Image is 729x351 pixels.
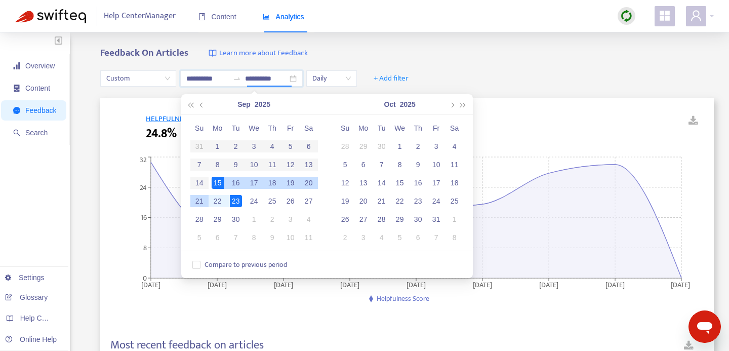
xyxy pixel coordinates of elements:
div: 6 [212,231,224,244]
div: 1 [394,140,406,152]
div: 29 [357,140,370,152]
div: 29 [212,213,224,225]
span: area-chart [263,13,270,20]
td: 2025-09-28 [336,137,354,155]
tspan: 16 [141,212,147,223]
div: 4 [376,231,388,244]
span: Help Centers [20,314,62,322]
div: 16 [412,177,424,189]
td: 2025-10-20 [354,192,373,210]
span: book [198,13,206,20]
td: 2025-10-08 [245,228,263,247]
a: Online Help [5,335,57,343]
td: 2025-11-08 [445,228,464,247]
td: 2025-10-03 [281,210,300,228]
a: Settings [5,274,45,282]
span: Analytics [263,13,304,21]
div: 30 [230,213,242,225]
td: 2025-10-26 [336,210,354,228]
div: 18 [449,177,461,189]
th: Su [336,119,354,137]
div: 15 [212,177,224,189]
td: 2025-10-10 [281,228,300,247]
td: 2025-09-22 [209,192,227,210]
td: 2025-09-20 [300,174,318,192]
div: 22 [212,195,224,207]
div: 3 [430,140,442,152]
a: Learn more about Feedback [209,48,308,59]
td: 2025-10-06 [354,155,373,174]
span: Helpfulness Score [377,293,429,304]
div: 28 [339,140,351,152]
td: 2025-09-30 [373,137,391,155]
div: 1 [449,213,461,225]
span: swap-right [233,74,241,83]
div: 11 [449,159,461,171]
div: 4 [449,140,461,152]
div: 27 [303,195,315,207]
th: We [391,119,409,137]
span: Overview [25,62,55,70]
td: 2025-10-22 [391,192,409,210]
div: 15 [394,177,406,189]
div: 24 [248,195,260,207]
td: 2025-10-04 [445,137,464,155]
td: 2025-11-02 [336,228,354,247]
td: 2025-09-25 [263,192,281,210]
td: 2025-10-13 [354,174,373,192]
th: Th [409,119,427,137]
div: 23 [230,195,242,207]
a: Glossary [5,293,48,301]
th: Mo [209,119,227,137]
td: 2025-09-29 [354,137,373,155]
span: Custom [106,71,170,86]
td: 2025-11-06 [409,228,427,247]
div: 17 [248,177,260,189]
td: 2025-10-25 [445,192,464,210]
td: 2025-09-30 [227,210,245,228]
div: 7 [430,231,442,244]
button: Sep [237,94,251,114]
td: 2025-11-05 [391,228,409,247]
td: 2025-09-21 [190,192,209,210]
td: 2025-10-01 [391,137,409,155]
div: 2 [339,231,351,244]
div: 9 [412,159,424,171]
td: 2025-09-24 [245,192,263,210]
td: 2025-10-17 [427,174,445,192]
td: 2025-10-05 [336,155,354,174]
tspan: [DATE] [208,279,227,290]
div: 8 [248,231,260,244]
span: Search [25,129,48,137]
div: 26 [339,213,351,225]
div: 9 [266,231,278,244]
div: 17 [430,177,442,189]
tspan: [DATE] [473,279,492,290]
div: 12 [339,177,351,189]
td: 2025-10-02 [263,210,281,228]
div: 7 [376,159,388,171]
tspan: 0 [143,272,147,284]
span: to [233,74,241,83]
div: 31 [430,213,442,225]
div: 10 [285,231,297,244]
span: appstore [659,10,671,22]
div: 21 [193,195,206,207]
div: 23 [412,195,424,207]
td: 2025-10-18 [445,174,464,192]
span: container [13,85,20,92]
th: Sa [300,119,318,137]
span: + Add filter [374,72,409,85]
span: Content [198,13,236,21]
td: 2025-09-16 [227,174,245,192]
tspan: 8 [143,242,147,254]
button: 2025 [255,94,270,114]
td: 2025-10-02 [409,137,427,155]
td: 2025-10-05 [190,228,209,247]
td: 2025-10-07 [373,155,391,174]
div: 6 [412,231,424,244]
div: 3 [357,231,370,244]
span: Compare to previous period [200,259,292,270]
th: Th [263,119,281,137]
th: Su [190,119,209,137]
